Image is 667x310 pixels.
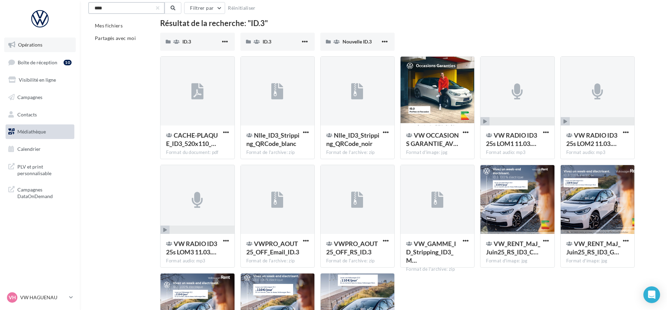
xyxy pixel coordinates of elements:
[406,149,469,156] div: Format d'image: jpg
[246,131,299,147] span: Nlle_ID3_Stripping_QRCode_blanc
[64,60,72,65] div: 10
[486,149,549,156] div: Format audio: mp3
[406,131,459,147] span: VW OCCASIONS GARANTIE_AVRIL24_RS_ID.3
[263,39,271,44] span: ID.3
[486,258,549,264] div: Format d'image: jpg
[17,162,72,177] span: PLV et print personnalisable
[20,294,66,301] p: VW HAGUENAU
[18,59,57,65] span: Boîte de réception
[166,131,218,147] span: CACHE-PLAQUE_ID3_520x110_HD
[182,39,191,44] span: ID.3
[4,159,76,180] a: PLV et print personnalisable
[18,42,42,48] span: Opérations
[486,240,540,256] span: VW_RENT_MaJ_Juin25_RS_ID3_CARRE
[566,149,629,156] div: Format audio: mp3
[9,294,16,301] span: VH
[166,258,229,264] div: Format audio: mp3
[4,182,76,203] a: Campagnes DataOnDemand
[17,129,46,134] span: Médiathèque
[406,240,456,264] span: VW_GAMME_ID_Stripping_ID3_Mars25
[566,258,629,264] div: Format d'image: jpg
[19,77,56,83] span: Visibilité en ligne
[166,149,229,156] div: Format du document: pdf
[326,131,379,147] span: Nlle_ID3_Stripping_QRCode_noir
[406,266,469,272] div: Format de l'archive: zip
[166,240,217,256] span: VW RADIO ID3 25s LOM3 11.03.25
[95,35,136,41] span: Partagés avec moi
[4,73,76,87] a: Visibilité en ligne
[17,94,42,100] span: Campagnes
[246,240,299,256] span: VWPRO_AOUT25_OFF_Email_ID.3
[343,39,372,44] span: Nouvelle ID.3
[95,23,123,28] span: Mes fichiers
[566,131,617,147] span: VW RADIO ID3 25s LOM2 11.03.25
[643,286,660,303] div: Open Intercom Messenger
[184,2,225,14] button: Filtrer par
[4,38,76,52] a: Opérations
[246,258,309,264] div: Format de l'archive: zip
[326,258,389,264] div: Format de l'archive: zip
[486,131,537,147] span: VW RADIO ID3 25s LOM1 11.03.25
[326,240,378,256] span: VWPRO_AOUT25_OFF_RS_ID.3
[4,142,76,156] a: Calendrier
[4,55,76,70] a: Boîte de réception10
[326,149,389,156] div: Format de l'archive: zip
[17,185,72,200] span: Campagnes DataOnDemand
[160,19,635,27] div: Résultat de la recherche: "ID.3"
[17,146,41,152] span: Calendrier
[566,240,620,256] span: VW_RENT_MaJ_Juin25_RS_ID3_GMB
[4,90,76,105] a: Campagnes
[4,107,76,122] a: Contacts
[6,291,74,304] a: VH VW HAGUENAU
[17,111,37,117] span: Contacts
[4,124,76,139] a: Médiathèque
[225,4,258,12] button: Réinitialiser
[246,149,309,156] div: Format de l'archive: zip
